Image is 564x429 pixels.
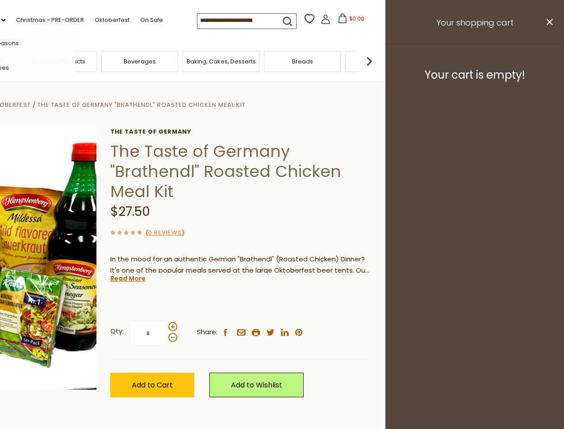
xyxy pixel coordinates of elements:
a: 0 Reviews [148,228,182,238]
a: The Taste of Germany "Brathendl" Roasted Chicken Meal Kit [38,101,246,109]
a: On Sale [140,15,163,25]
a: Add to Wishlist [209,373,304,397]
a: The Taste of Germany [110,128,372,135]
a: Christmas - PRE-ORDER [16,15,84,25]
input: Qty: [130,321,167,345]
span: Add to Cart [132,380,173,390]
span: $27.50 [110,203,150,220]
span: $0.00 [349,15,364,22]
button: Add to Cart [110,373,194,397]
span: ( ) [146,228,184,237]
img: next arrow [360,52,378,70]
h3: Your cart is empty! [397,68,553,82]
a: Beverages [124,58,156,65]
strong: Qty: [110,326,124,337]
p: In the mood for an authentic German "Brathendl" (Roasted Chicken) Dinner? It's one of the popular... [110,254,372,276]
h1: The Taste of Germany "Brathendl" Roasted Chicken Meal Kit [110,141,372,202]
button: $0.00 [332,13,370,27]
a: Baking, Cakes, Desserts [187,58,256,65]
span: Share: [197,327,217,338]
a: Read More [110,274,146,283]
a: Oktoberfest [95,15,130,25]
a: Breads [292,58,313,65]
